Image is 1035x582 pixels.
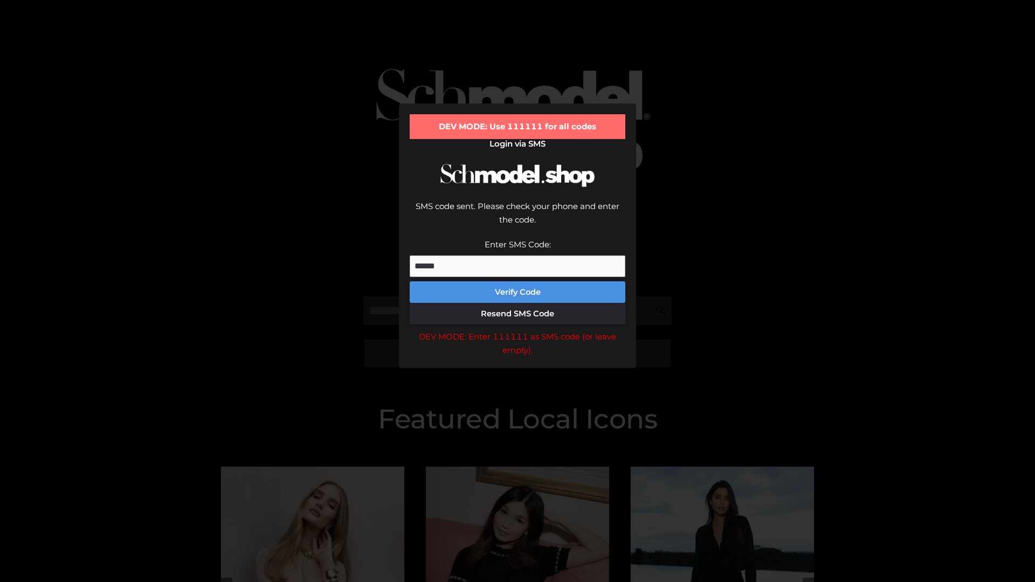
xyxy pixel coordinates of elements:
div: DEV MODE: Enter 111111 as SMS code (or leave empty). [410,330,625,357]
div: DEV MODE: Use 111111 for all codes [410,114,625,139]
div: SMS code sent. Please check your phone and enter the code. [410,199,625,238]
h2: Login via SMS [410,139,625,149]
label: Enter SMS Code: [485,239,551,250]
button: Resend SMS Code [410,303,625,324]
img: Schmodel Logo [437,154,598,197]
button: Verify Code [410,281,625,303]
